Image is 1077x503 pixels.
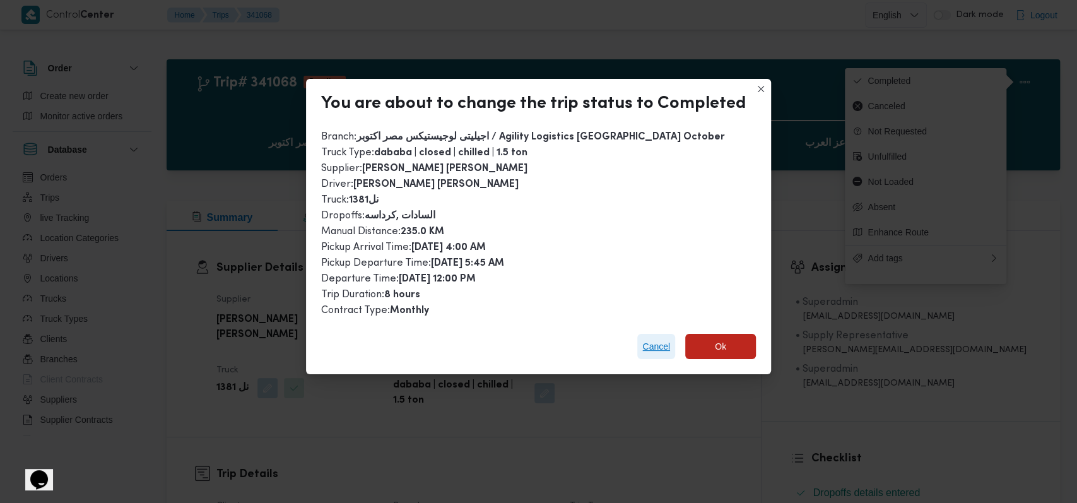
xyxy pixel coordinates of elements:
[365,211,435,221] b: السادات ,كرداسه
[321,258,504,268] span: Pickup Departure Time :
[321,148,527,158] span: Truck Type :
[321,305,429,316] span: Contract Type :
[321,290,420,300] span: Trip Duration :
[321,274,476,284] span: Departure Time :
[321,211,435,221] span: Dropoffs :
[321,227,444,237] span: Manual Distance :
[401,227,444,237] b: 235.0 KM
[353,180,519,189] b: [PERSON_NAME] [PERSON_NAME]
[384,290,420,300] b: 8 hours
[411,243,486,252] b: [DATE] 4:00 AM
[321,132,725,142] span: Branch :
[362,164,527,174] b: [PERSON_NAME] [PERSON_NAME]
[356,133,725,142] b: اجيليتى لوجيستيكس مصر اكتوبر / Agility Logistics [GEOGRAPHIC_DATA] October
[753,81,768,97] button: Closes this modal window
[431,259,504,268] b: [DATE] 5:45 AM
[715,339,726,354] span: Ok
[321,242,486,252] span: Pickup Arrival Time :
[13,453,53,490] iframe: chat widget
[374,148,527,158] b: dababa | closed | chilled | 1.5 ton
[349,196,379,205] b: 1381نل
[321,195,379,205] span: Truck :
[321,163,527,174] span: Supplier :
[642,339,670,354] span: Cancel
[399,275,476,284] b: [DATE] 12:00 PM
[685,334,756,359] button: Ok
[637,334,675,359] button: Cancel
[390,306,429,316] b: Monthly
[321,94,746,114] div: You are about to change the trip status to Completed
[321,179,519,189] span: Driver :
